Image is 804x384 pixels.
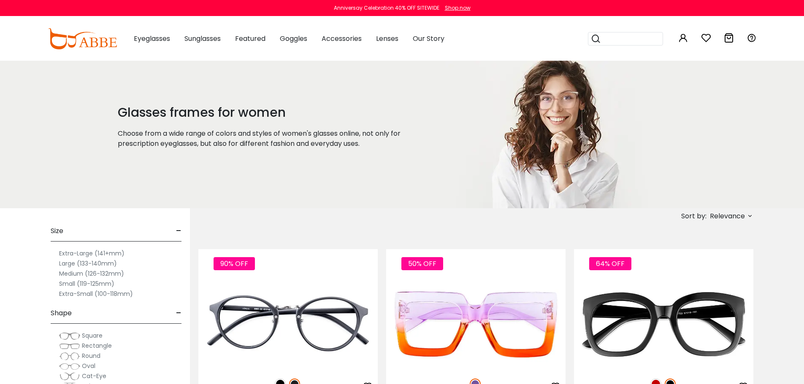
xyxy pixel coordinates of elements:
label: Extra-Small (100-118mm) [59,289,133,299]
img: Matte-black Youngitive - Plastic ,Adjust Nose Pads [198,279,378,369]
img: Round.png [59,352,80,360]
span: - [176,221,181,241]
img: glasses frames for women [446,61,660,208]
img: Cat-Eye.png [59,372,80,381]
div: Anniversay Celebration 40% OFF SITEWIDE [334,4,439,12]
span: Relevance [710,209,745,224]
span: Lenses [376,34,398,43]
img: Square.png [59,332,80,340]
span: Cat-Eye [82,372,106,380]
span: Sort by: [681,211,707,221]
span: 64% OFF [589,257,631,270]
label: Small (119-125mm) [59,279,114,289]
img: Purple Spark - Plastic ,Universal Bridge Fit [386,279,566,369]
div: Shop now [445,4,471,12]
label: Extra-Large (141+mm) [59,248,125,258]
span: Square [82,331,103,340]
a: Shop now [441,4,471,11]
h1: Glasses frames for women [118,105,425,120]
span: Our Story [413,34,444,43]
span: Goggles [280,34,307,43]
span: Eyeglasses [134,34,170,43]
span: Rectangle [82,341,112,350]
span: Round [82,352,100,360]
span: Size [51,221,63,241]
span: 90% OFF [214,257,255,270]
label: Large (133-140mm) [59,258,117,269]
img: Rectangle.png [59,342,80,350]
p: Choose from a wide range of colors and styles of women's glasses online, not only for prescriptio... [118,129,425,149]
span: Oval [82,362,95,370]
img: abbeglasses.com [48,28,117,49]
img: Oval.png [59,362,80,371]
span: Accessories [322,34,362,43]
label: Medium (126-132mm) [59,269,124,279]
span: Sunglasses [184,34,221,43]
img: Black Gala - Plastic ,Universal Bridge Fit [574,279,753,369]
span: - [176,303,181,323]
span: Shape [51,303,72,323]
span: Featured [235,34,265,43]
span: 50% OFF [401,257,443,270]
